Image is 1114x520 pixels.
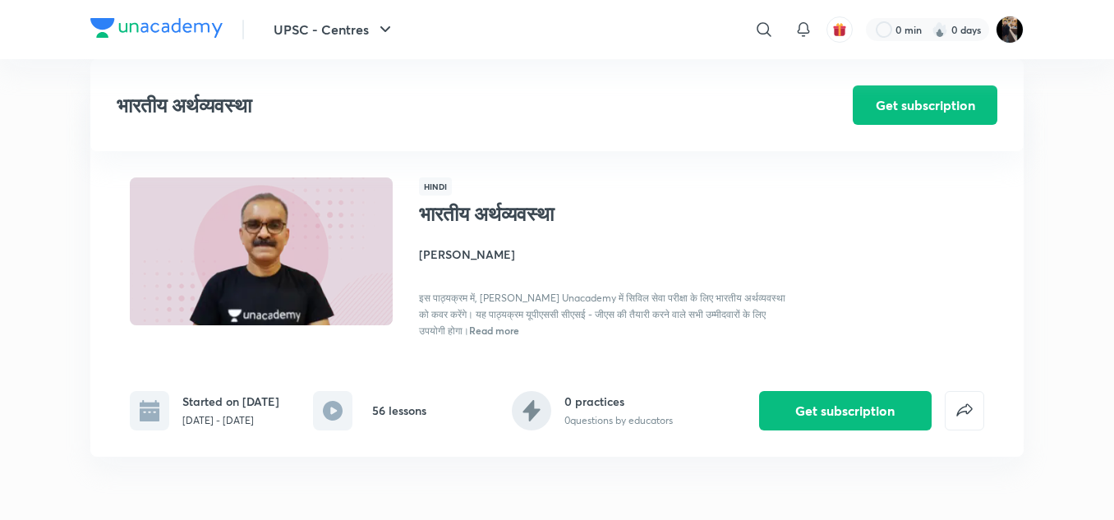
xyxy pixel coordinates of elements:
img: amit tripathi [996,16,1024,44]
p: [DATE] - [DATE] [182,413,279,428]
h4: [PERSON_NAME] [419,246,787,263]
button: false [945,391,984,430]
h6: 0 practices [564,393,673,410]
span: इस पाठ्यक्रम में, [PERSON_NAME] Unacademy में सिविल सेवा परीक्षा के लिए भारतीय अर्थव्यवस्था को कव... [419,292,785,337]
h6: 56 lessons [372,402,426,419]
img: avatar [832,22,847,37]
h3: भारतीय अर्थव्यवस्था [117,94,760,117]
h6: Started on [DATE] [182,393,279,410]
button: avatar [826,16,853,43]
p: 0 questions by educators [564,413,673,428]
h1: भारतीय अर्थव्यवस्था [419,202,688,226]
img: streak [932,21,948,38]
span: Read more [469,324,519,337]
button: UPSC - Centres [264,13,405,46]
span: Hindi [419,177,452,196]
img: Thumbnail [127,176,395,327]
button: Get subscription [853,85,997,125]
button: Get subscription [759,391,932,430]
img: Company Logo [90,18,223,38]
a: Company Logo [90,18,223,42]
